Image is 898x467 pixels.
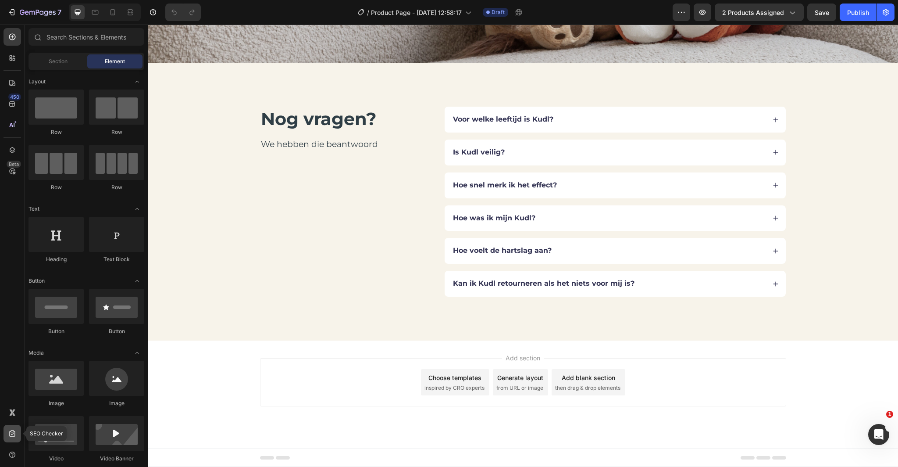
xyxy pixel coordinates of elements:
[89,455,144,463] div: Video Banner
[29,183,84,191] div: Row
[492,8,505,16] span: Draft
[349,348,396,358] div: Generate layout
[305,222,404,231] p: Hoe voelt de hartslag aan?
[8,93,21,101] div: 450
[29,255,84,263] div: Heading
[277,359,337,367] span: inspired by CRO experts
[89,327,144,335] div: Button
[305,156,409,165] p: Hoe snel merk ik het effect?
[29,78,46,86] span: Layout
[407,359,473,367] span: then drag & drop elements
[305,90,406,100] p: Voor welke leeftijd is Kudl?
[305,189,388,198] p: Hoe was ik mijn Kudl?
[29,205,39,213] span: Text
[89,399,144,407] div: Image
[722,8,784,17] span: 2 products assigned
[130,274,144,288] span: Toggle open
[305,123,357,133] p: Is Kudl veilig?
[29,28,144,46] input: Search Sections & Elements
[148,25,898,467] iframe: Design area
[715,4,804,21] button: 2 products assigned
[354,329,396,338] span: Add section
[89,183,144,191] div: Row
[29,327,84,335] div: Button
[130,75,144,89] span: Toggle open
[49,57,68,65] span: Section
[281,348,334,358] div: Choose templates
[29,128,84,136] div: Row
[349,359,396,367] span: from URL or image
[29,455,84,463] div: Video
[130,346,144,360] span: Toggle open
[89,128,144,136] div: Row
[807,4,836,21] button: Save
[840,4,877,21] button: Publish
[105,57,125,65] span: Element
[89,255,144,263] div: Text Block
[29,399,84,407] div: Image
[7,161,21,168] div: Beta
[165,4,201,21] div: Undo/Redo
[367,8,369,17] span: /
[29,277,45,285] span: Button
[130,202,144,216] span: Toggle open
[414,348,467,358] div: Add blank section
[886,411,893,418] span: 1
[371,8,462,17] span: Product Page - [DATE] 12:58:17
[29,349,44,357] span: Media
[815,9,829,16] span: Save
[4,4,65,21] button: 7
[57,7,61,18] p: 7
[305,255,487,264] p: Kan ik Kudl retourneren als het niets voor mij is?
[868,424,889,445] iframe: Intercom live chat
[847,8,869,17] div: Publish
